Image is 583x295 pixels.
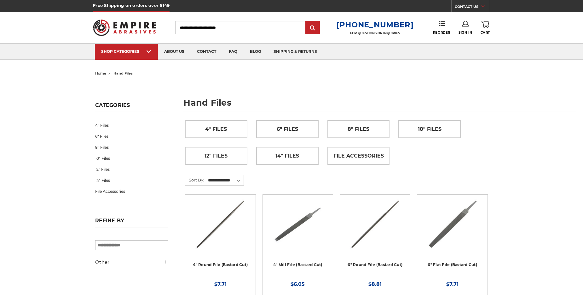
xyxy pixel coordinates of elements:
span: $7.71 [214,281,227,287]
a: contact [191,44,222,60]
span: File Accessories [333,151,384,161]
span: Reorder [433,31,450,35]
a: 12" Files [95,164,168,175]
a: Cart [481,21,490,35]
span: hand files [113,71,133,75]
span: $8.81 [368,281,382,287]
a: 6" Files [95,131,168,142]
select: Sort By: [207,176,244,185]
img: Empire Abrasives [93,15,156,40]
span: 10" Files [418,124,442,135]
span: $6.05 [291,281,305,287]
img: 4" Mill File Bastard Cut [273,199,323,249]
a: File Accessories [328,147,390,164]
a: 6" Flat File (Bastard Cut) [428,262,477,267]
a: 10" Files [399,120,460,138]
a: about us [158,44,191,60]
a: 4" Files [185,120,247,138]
a: CONTACT US [455,3,490,12]
span: 14" Files [275,151,299,161]
a: 4 Inch Round File Bastard Cut, Double Cut [190,199,251,260]
label: Sort By: [185,175,204,185]
a: shipping & returns [267,44,323,60]
a: 6" Round File (Bastard Cut) [348,262,402,267]
a: faq [222,44,244,60]
span: Sign In [459,31,472,35]
input: Submit [306,22,319,34]
div: SHOP CATEGORIES [101,49,152,54]
a: 6 Inch Round File Bastard Cut, Double Cut [344,199,406,260]
a: 4" Round File (Bastard Cut) [193,262,248,267]
span: Cart [481,31,490,35]
a: 4" Mill File Bastard Cut [267,199,328,260]
span: 6" Files [277,124,298,135]
a: 6" Files [257,120,318,138]
a: 8" Files [95,142,168,153]
a: blog [244,44,267,60]
h5: Refine by [95,218,168,227]
a: 4" Files [95,120,168,131]
a: 4" Mill File (Bastard Cut) [273,262,322,267]
a: File Accessories [95,186,168,197]
a: Reorder [433,21,450,34]
span: 12" Files [205,151,228,161]
a: 8" Files [328,120,390,138]
span: $7.71 [446,281,459,287]
a: 12" Files [185,147,247,164]
h5: Categories [95,102,168,112]
img: 6" Flat Bastard File [427,199,478,249]
span: 8" Files [348,124,369,135]
a: 6" Flat Bastard File [422,199,483,260]
p: FOR QUESTIONS OR INQUIRIES [336,31,414,35]
a: 10" Files [95,153,168,164]
a: 14" Files [95,175,168,186]
a: 14" Files [257,147,318,164]
a: home [95,71,106,75]
span: 4" Files [205,124,227,135]
img: 4 Inch Round File Bastard Cut, Double Cut [195,199,246,249]
a: [PHONE_NUMBER] [336,20,414,29]
h1: hand files [183,98,576,112]
h5: Other [95,259,168,266]
img: 6 Inch Round File Bastard Cut, Double Cut [349,199,401,249]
